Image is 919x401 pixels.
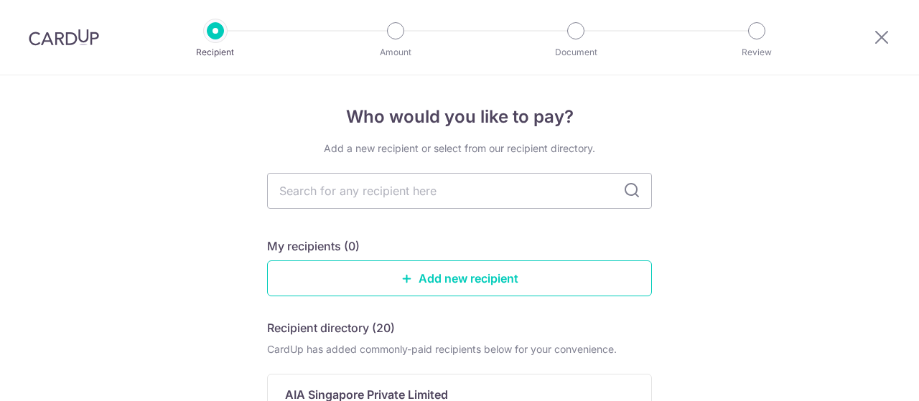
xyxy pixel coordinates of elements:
[342,45,449,60] p: Amount
[827,358,905,394] iframe: Opens a widget where you can find more information
[704,45,810,60] p: Review
[267,141,652,156] div: Add a new recipient or select from our recipient directory.
[267,260,652,296] a: Add new recipient
[267,342,652,357] div: CardUp has added commonly-paid recipients below for your convenience.
[267,237,360,255] h5: My recipients (0)
[162,45,269,60] p: Recipient
[267,173,652,209] input: Search for any recipient here
[267,104,652,130] h4: Who would you like to pay?
[29,29,99,46] img: CardUp
[523,45,629,60] p: Document
[267,319,395,336] h5: Recipient directory (20)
